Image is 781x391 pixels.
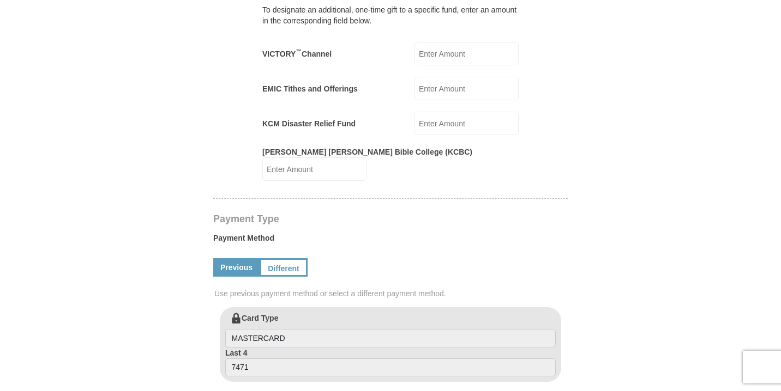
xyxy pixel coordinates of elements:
[260,258,308,277] a: Different
[262,118,356,129] label: KCM Disaster Relief Fund
[213,233,568,249] label: Payment Method
[225,358,556,377] input: Last 4
[214,288,569,299] span: Use previous payment method or select a different payment method.
[414,112,519,135] input: Enter Amount
[225,329,556,347] input: Card Type
[262,157,367,181] input: Enter Amount
[296,48,302,54] sup: ™
[225,347,556,377] label: Last 4
[262,4,519,26] div: To designate an additional, one-time gift to a specific fund, enter an amount in the correspondin...
[262,146,472,157] label: [PERSON_NAME] [PERSON_NAME] Bible College (KCBC)
[414,42,519,65] input: Enter Amount
[225,313,556,347] label: Card Type
[262,48,332,59] label: VICTORY Channel
[414,77,519,100] input: Enter Amount
[213,258,260,277] a: Previous
[213,215,568,223] h4: Payment Type
[262,83,358,94] label: EMIC Tithes and Offerings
